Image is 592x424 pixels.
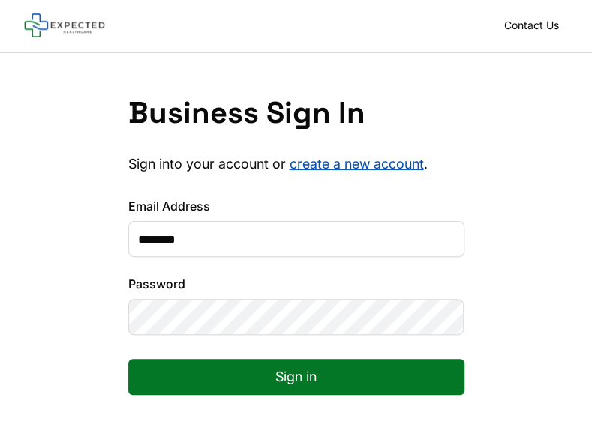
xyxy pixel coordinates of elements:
h1: Business Sign In [128,95,464,131]
button: Sign in [128,359,464,395]
a: Contact Us [495,15,568,36]
label: Password [128,275,464,293]
label: Email Address [128,197,464,215]
a: create a new account [290,156,424,172]
p: Sign into your account or . [128,155,464,173]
